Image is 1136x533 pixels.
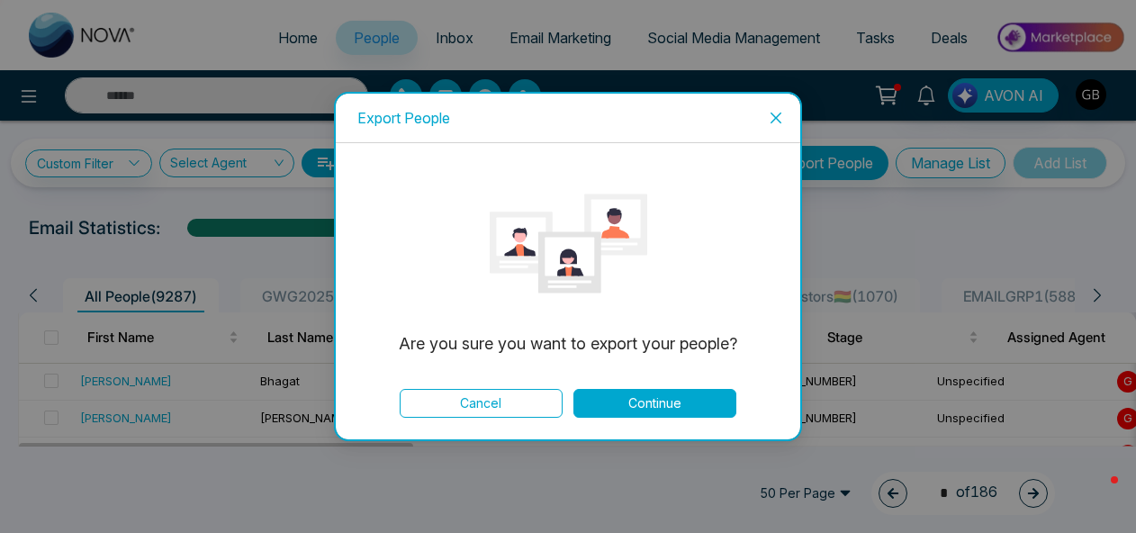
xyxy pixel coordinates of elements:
[752,94,800,142] button: Close
[490,165,647,322] img: loading
[573,389,736,418] button: Continue
[400,389,563,418] button: Cancel
[378,331,757,357] p: Are you sure you want to export your people?
[357,108,779,128] div: Export People
[1075,472,1118,515] iframe: Intercom live chat
[769,111,783,125] span: close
